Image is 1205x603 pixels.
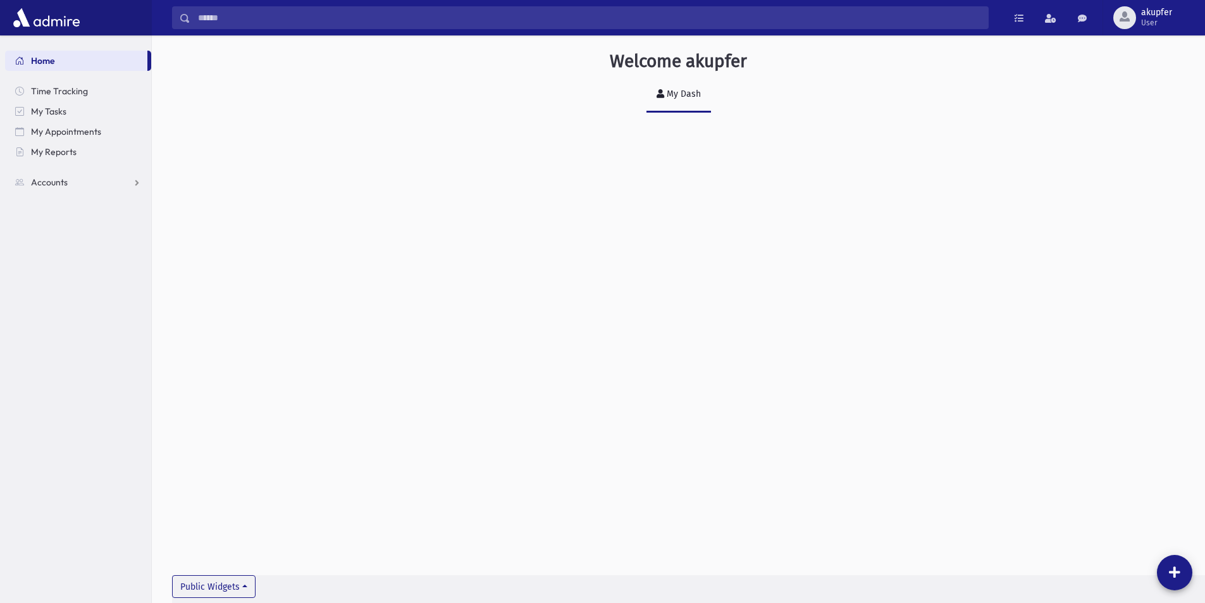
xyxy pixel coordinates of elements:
[664,89,701,99] div: My Dash
[1141,8,1172,18] span: akupfer
[5,51,147,71] a: Home
[10,5,83,30] img: AdmirePro
[5,81,151,101] a: Time Tracking
[31,85,88,97] span: Time Tracking
[1141,18,1172,28] span: User
[31,55,55,66] span: Home
[172,575,256,598] button: Public Widgets
[610,51,747,72] h3: Welcome akupfer
[646,77,711,113] a: My Dash
[5,172,151,192] a: Accounts
[5,121,151,142] a: My Appointments
[5,101,151,121] a: My Tasks
[5,142,151,162] a: My Reports
[31,177,68,188] span: Accounts
[31,106,66,117] span: My Tasks
[190,6,988,29] input: Search
[31,146,77,158] span: My Reports
[31,126,101,137] span: My Appointments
